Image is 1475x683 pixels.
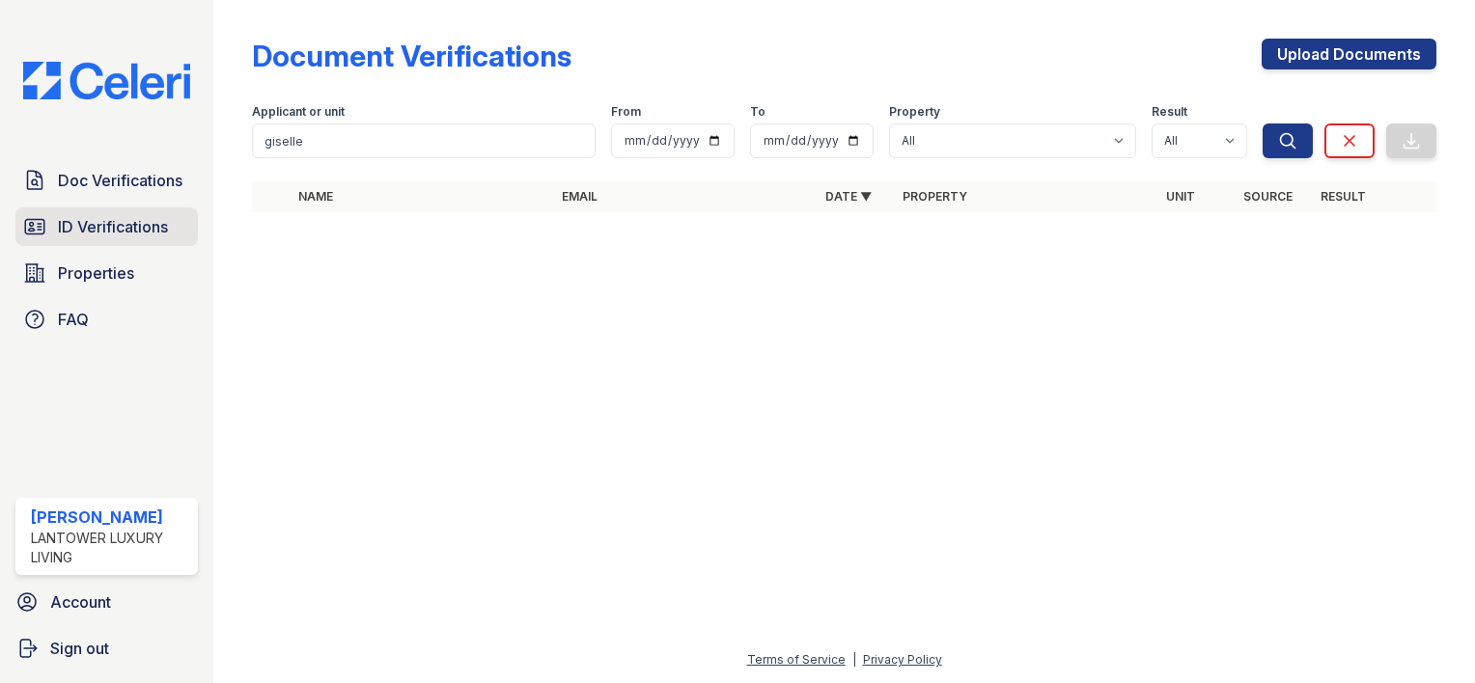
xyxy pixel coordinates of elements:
input: Search by name, email, or unit number [252,123,596,158]
a: Privacy Policy [863,652,942,667]
a: Result [1321,189,1366,204]
a: Terms of Service [747,652,846,667]
label: To [750,104,765,120]
span: Account [50,590,111,614]
a: Email [562,189,598,204]
a: Doc Verifications [15,161,198,200]
a: Properties [15,254,198,292]
span: ID Verifications [58,215,168,238]
a: Property [903,189,967,204]
div: Lantower Luxury Living [31,529,190,567]
a: Name [298,189,333,204]
a: ID Verifications [15,207,198,246]
div: | [852,652,856,667]
a: FAQ [15,300,198,339]
span: Properties [58,261,134,285]
label: Result [1152,104,1187,120]
label: From [611,104,641,120]
span: FAQ [58,308,89,331]
a: Upload Documents [1262,39,1436,69]
label: Property [889,104,940,120]
img: CE_Logo_Blue-a8612792a0a2168367f1c8372b55b34899dd931a85d93a1a3d3e32e68fde9ad4.png [8,62,206,99]
div: Document Verifications [252,39,571,73]
a: Account [8,583,206,621]
a: Sign out [8,629,206,668]
a: Source [1243,189,1293,204]
a: Date ▼ [825,189,872,204]
label: Applicant or unit [252,104,345,120]
span: Sign out [50,637,109,660]
a: Unit [1166,189,1195,204]
span: Doc Verifications [58,169,182,192]
div: [PERSON_NAME] [31,505,190,529]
